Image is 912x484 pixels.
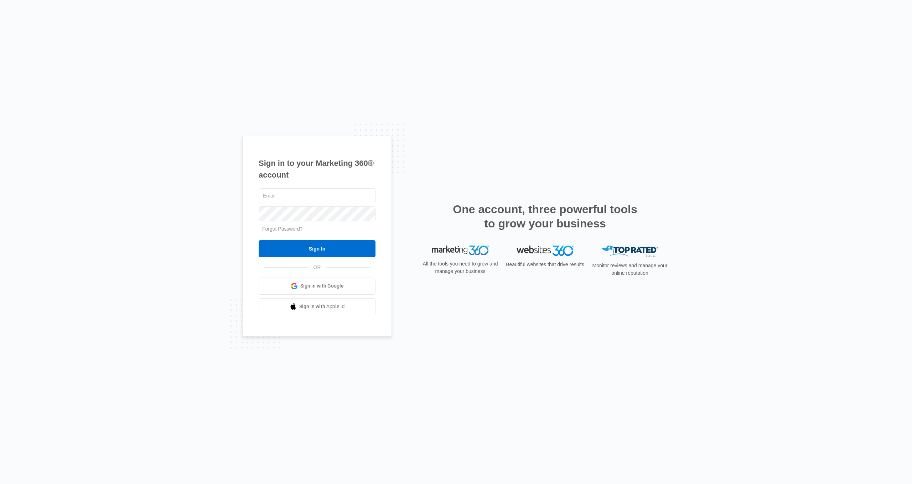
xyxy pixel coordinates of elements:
[299,303,345,310] span: Sign in with Apple Id
[505,261,585,268] p: Beautiful websites that drive results
[451,202,639,231] h2: One account, three powerful tools to grow your business
[259,240,375,257] input: Sign In
[517,246,574,256] img: Websites 360
[262,226,303,232] a: Forgot Password?
[601,246,658,257] img: Top Rated Local
[259,278,375,295] a: Sign in with Google
[300,282,344,290] span: Sign in with Google
[309,264,326,271] span: OR
[259,188,375,203] input: Email
[259,298,375,315] a: Sign in with Apple Id
[420,260,500,275] p: All the tools you need to grow and manage your business
[590,262,670,277] p: Monitor reviews and manage your online reputation
[432,246,489,256] img: Marketing 360
[259,157,375,181] h1: Sign in to your Marketing 360® account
